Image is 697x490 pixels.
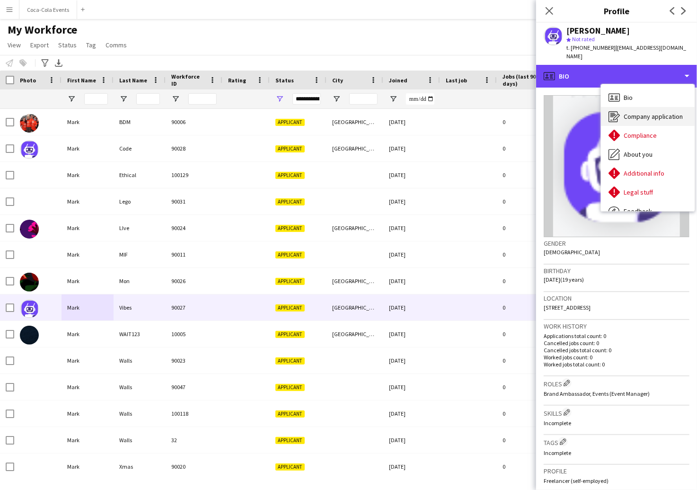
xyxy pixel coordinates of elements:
span: Company application [624,112,683,121]
span: Legal stuff [624,188,653,196]
button: Open Filter Menu [67,95,76,103]
div: 90006 [166,109,222,135]
h3: Location [544,294,689,303]
div: [DATE] [383,109,440,135]
app-action-btn: Export XLSX [53,57,64,69]
div: Walls [114,401,166,427]
div: 90011 [166,241,222,267]
button: Coca-Cola Events [19,0,77,19]
div: Mark [62,215,114,241]
span: Comms [106,41,127,49]
div: MIF [114,241,166,267]
span: Status [275,77,294,84]
div: Bio [536,65,697,88]
span: Status [58,41,77,49]
button: Open Filter Menu [119,95,128,103]
span: Tag [86,41,96,49]
div: WAIT123 [114,321,166,347]
div: [DATE] [383,454,440,480]
div: [DATE] [383,268,440,294]
span: Applicant [275,145,305,152]
button: Open Filter Menu [332,95,341,103]
div: 0 [497,347,558,374]
span: Applicant [275,357,305,365]
div: 90023 [166,347,222,374]
p: Worked jobs total count: 0 [544,361,689,368]
div: 0 [497,294,558,321]
span: Feedback [624,207,652,215]
div: 32 [166,427,222,453]
input: First Name Filter Input [84,93,108,105]
div: LIve [114,215,166,241]
span: [DEMOGRAPHIC_DATA] [544,249,600,256]
span: Applicant [275,251,305,258]
div: Ethical [114,162,166,188]
h3: Tags [544,437,689,447]
span: Export [30,41,49,49]
div: Vibes [114,294,166,321]
h3: Profile [544,467,689,475]
span: Additional info [624,169,664,178]
app-action-btn: Advanced filters [39,57,51,69]
div: Mark [62,347,114,374]
div: Walls [114,347,166,374]
div: 100129 [166,162,222,188]
span: Applicant [275,304,305,312]
span: [STREET_ADDRESS] [544,304,591,311]
img: Mark LIve [20,220,39,239]
div: Mark [62,135,114,161]
div: [DATE] [383,188,440,214]
div: Mon [114,268,166,294]
div: Mark [62,321,114,347]
div: Bio [601,88,695,107]
span: Applicant [275,410,305,418]
span: Workforce ID [171,73,205,87]
div: 0 [497,162,558,188]
div: [GEOGRAPHIC_DATA] [326,294,383,321]
div: [DATE] [383,135,440,161]
div: 90024 [166,215,222,241]
img: Crew avatar or photo [544,95,689,237]
div: 0 [497,215,558,241]
a: Tag [82,39,100,51]
div: Company application [601,107,695,126]
div: 0 [497,109,558,135]
div: 0 [497,241,558,267]
div: Additional info [601,164,695,183]
div: Code [114,135,166,161]
span: Last job [446,77,467,84]
img: Mark Vibes [20,299,39,318]
button: Open Filter Menu [171,95,180,103]
div: Legal stuff [601,183,695,202]
div: Mark [62,427,114,453]
div: [DATE] [383,347,440,374]
h3: Profile [536,5,697,17]
div: Walls [114,427,166,453]
p: Incomplete [544,449,689,456]
span: About you [624,150,653,159]
div: [PERSON_NAME] [566,27,630,35]
div: Mark [62,268,114,294]
input: Joined Filter Input [406,93,434,105]
a: View [4,39,25,51]
div: BDM [114,109,166,135]
span: Rating [228,77,246,84]
div: Mark [62,241,114,267]
p: Cancelled jobs total count: 0 [544,347,689,354]
a: Status [54,39,80,51]
img: Mark WAIT123 [20,326,39,345]
input: Last Name Filter Input [136,93,160,105]
div: 90031 [166,188,222,214]
div: [DATE] [383,241,440,267]
p: Freelancer (self-employed) [544,477,689,484]
span: t. [PHONE_NUMBER] [566,44,616,51]
span: First Name [67,77,96,84]
div: 10005 [166,321,222,347]
div: 0 [497,135,558,161]
div: Xmas [114,454,166,480]
span: Brand Ambassador, Events (Event Manager) [544,390,650,397]
a: Export [26,39,53,51]
div: Mark [62,188,114,214]
span: Not rated [572,36,595,43]
div: 90020 [166,454,222,480]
